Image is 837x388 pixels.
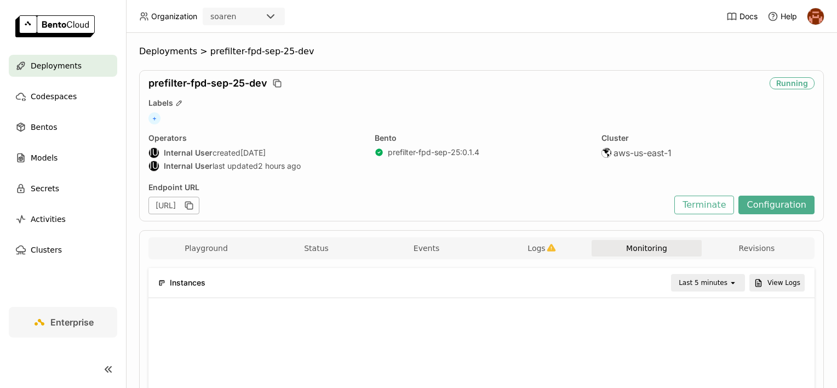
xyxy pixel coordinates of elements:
[31,182,59,195] span: Secrets
[148,197,199,214] div: [URL]
[164,161,213,171] strong: Internal User
[148,161,159,172] div: Internal User
[258,161,301,171] span: 2 hours ago
[15,15,95,37] img: logo
[148,147,362,158] div: created
[9,116,117,138] a: Bentos
[31,59,82,72] span: Deployments
[148,182,669,192] div: Endpoint URL
[9,55,117,77] a: Deployments
[614,147,672,158] span: aws-us-east-1
[170,277,205,289] span: Instances
[702,240,812,256] button: Revisions
[164,148,213,158] strong: Internal User
[149,148,159,158] div: IU
[749,274,805,292] button: View Logs
[9,147,117,169] a: Models
[388,147,479,157] a: prefilter-fpd-sep-25:0.1.4
[375,133,588,143] div: Bento
[151,12,197,21] span: Organization
[9,239,117,261] a: Clusters
[148,147,159,158] div: Internal User
[31,213,66,226] span: Activities
[781,12,797,21] span: Help
[148,112,160,124] span: +
[151,240,261,256] button: Playground
[148,133,362,143] div: Operators
[148,98,815,108] div: Labels
[601,133,815,143] div: Cluster
[139,46,824,57] nav: Breadcrumbs navigation
[592,240,702,256] button: Monitoring
[197,46,210,57] span: >
[31,243,62,256] span: Clusters
[210,46,314,57] span: prefilter-fpd-sep-25-dev
[31,151,58,164] span: Models
[237,12,238,22] input: Selected soaren.
[261,240,371,256] button: Status
[726,11,758,22] a: Docs
[9,208,117,230] a: Activities
[148,77,267,89] span: prefilter-fpd-sep-25-dev
[729,278,737,287] svg: open
[240,148,266,158] span: [DATE]
[50,317,94,328] span: Enterprise
[149,161,159,171] div: IU
[738,196,815,214] button: Configuration
[148,161,362,172] div: last updated
[31,90,77,103] span: Codespaces
[9,307,117,338] a: Enterprise
[674,196,734,214] button: Terminate
[371,240,481,256] button: Events
[807,8,824,25] img: h0akoisn5opggd859j2zve66u2a2
[9,85,117,107] a: Codespaces
[31,121,57,134] span: Bentos
[767,11,797,22] div: Help
[528,243,545,253] span: Logs
[739,12,758,21] span: Docs
[210,11,236,22] div: soaren
[679,277,727,288] div: Last 5 minutes
[139,46,197,57] span: Deployments
[9,178,117,199] a: Secrets
[770,77,815,89] div: Running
